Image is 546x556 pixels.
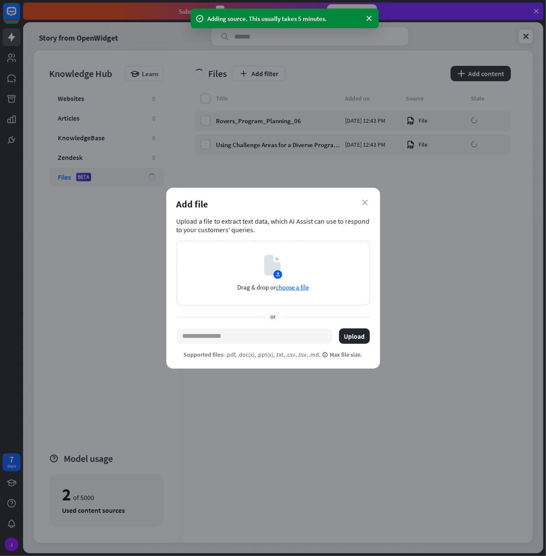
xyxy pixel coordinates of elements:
i: close [363,200,368,205]
span: Max file size. [322,351,363,358]
span: choose a file [276,283,309,291]
span: Supported files [184,351,224,358]
span: or [265,312,281,322]
p: : .pdf, .doc(x), .ppt(x), .txt, .csv, .tsv, .md. [184,351,363,358]
div: Upload a file to extract text data, which AI Assist can use to respond to your customers' queries. [177,217,370,234]
button: Open LiveChat chat widget [7,3,32,29]
button: Upload [339,328,370,344]
p: Drag & drop or [237,283,309,291]
div: Add file [177,198,370,210]
div: Adding source. This usually takes 5 minutes. [208,14,362,23]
